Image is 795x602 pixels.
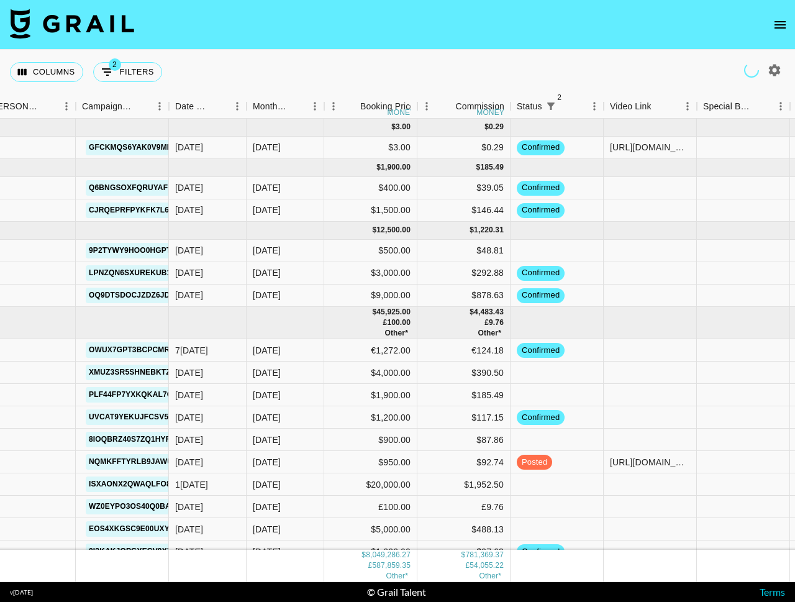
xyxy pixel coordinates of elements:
[461,550,466,560] div: $
[489,122,504,132] div: 0.29
[86,203,191,218] a: cJRqepRfpykfK7L6CLt3
[754,98,771,115] button: Sort
[417,384,511,406] div: $185.49
[175,367,203,379] div: 3/5/2025
[360,94,415,119] div: Booking Price
[465,560,470,571] div: £
[343,98,360,115] button: Sort
[474,307,504,317] div: 4,483.43
[388,109,416,116] div: money
[391,122,396,132] div: $
[542,98,560,115] div: 2 active filters
[417,496,511,518] div: £9.76
[109,58,121,71] span: 2
[417,339,511,362] div: €124.18
[438,98,455,115] button: Sort
[470,560,504,571] div: 54,055.22
[511,94,604,119] div: Status
[86,140,191,155] a: GfcKMQS6YAk0v9Mlh34i
[86,243,195,258] a: 9p2TywY9Hoo0HGpThB0R
[175,141,203,153] div: 3/6/2025
[324,240,417,262] div: $500.00
[372,307,376,317] div: $
[253,181,281,194] div: Jan '26
[86,454,195,470] a: NQmkfftYrlb9jaWUS1YS
[386,572,408,580] span: € 16,753.00, CA$ 70,403.00, AU$ 20,700.00
[484,122,489,132] div: $
[474,225,504,235] div: 1,220.31
[768,12,793,37] button: open drawer
[175,411,203,424] div: 11/24/2024
[324,406,417,429] div: $1,200.00
[253,411,281,424] div: Nov '25
[10,9,134,39] img: Grail Talent
[417,285,511,307] div: $878.63
[86,409,193,425] a: UVcAT9YekUJfCSV5GVVx
[517,412,565,424] span: confirmed
[253,501,281,513] div: Nov '25
[324,262,417,285] div: $3,000.00
[417,97,436,116] button: Menu
[253,456,281,468] div: Nov '25
[417,406,511,429] div: $117.15
[86,265,195,281] a: lpNzqn6sXUrEkub1boU5
[253,344,281,357] div: Nov '25
[86,521,194,537] a: Eos4xKGsC9e00uXYSkaR
[253,94,288,119] div: Month Due
[372,225,376,235] div: $
[372,560,411,571] div: 587,859.35
[57,97,76,116] button: Menu
[396,122,411,132] div: 3.00
[417,199,511,222] div: $146.44
[324,518,417,540] div: $5,000.00
[175,523,203,536] div: 9/19/2024
[86,342,201,358] a: Owux7gPt3BCPcmrdpuWc
[175,344,208,357] div: 7/23/2025
[417,540,511,563] div: $97.63
[484,317,489,328] div: £
[324,199,417,222] div: $1,500.00
[175,501,203,513] div: 5/15/2025
[476,162,481,173] div: $
[478,329,501,337] span: € 124.18
[175,456,203,468] div: 10/23/2024
[253,204,281,216] div: Jan '26
[175,289,203,301] div: 7/29/2025
[417,518,511,540] div: $488.13
[324,540,417,563] div: $1,000.00
[368,560,373,571] div: £
[306,97,324,116] button: Menu
[253,434,281,446] div: Nov '25
[417,240,511,262] div: $48.81
[697,94,790,119] div: Special Booking Type
[253,367,281,379] div: Nov '25
[175,204,203,216] div: 12/21/2024
[253,523,281,536] div: Nov '25
[517,204,565,216] span: confirmed
[610,456,690,468] div: https://www.tiktok.com/@larobenz/video/7436877899552099626
[465,550,504,560] div: 781,369.37
[517,546,565,558] span: confirmed
[470,307,474,317] div: $
[40,98,57,115] button: Sort
[86,387,191,403] a: plf44FP7yxkqKal7oypx
[417,473,511,496] div: $1,952.50
[82,94,133,119] div: Campaign (Type)
[366,550,411,560] div: 8,049,286.27
[610,94,652,119] div: Video Link
[678,97,697,116] button: Menu
[133,98,150,115] button: Sort
[384,329,408,337] span: € 1,272.00
[417,262,511,285] div: $292.88
[585,97,604,116] button: Menu
[610,141,690,153] div: https://www.tiktok.com/@test/video/123444
[517,182,565,194] span: confirmed
[253,389,281,401] div: Nov '25
[387,317,411,328] div: 100.00
[417,429,511,451] div: $87.86
[604,94,697,119] div: Video Link
[10,62,83,82] button: Select columns
[517,94,542,119] div: Status
[367,586,426,598] div: © Grail Talent
[175,389,203,401] div: 11/25/2024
